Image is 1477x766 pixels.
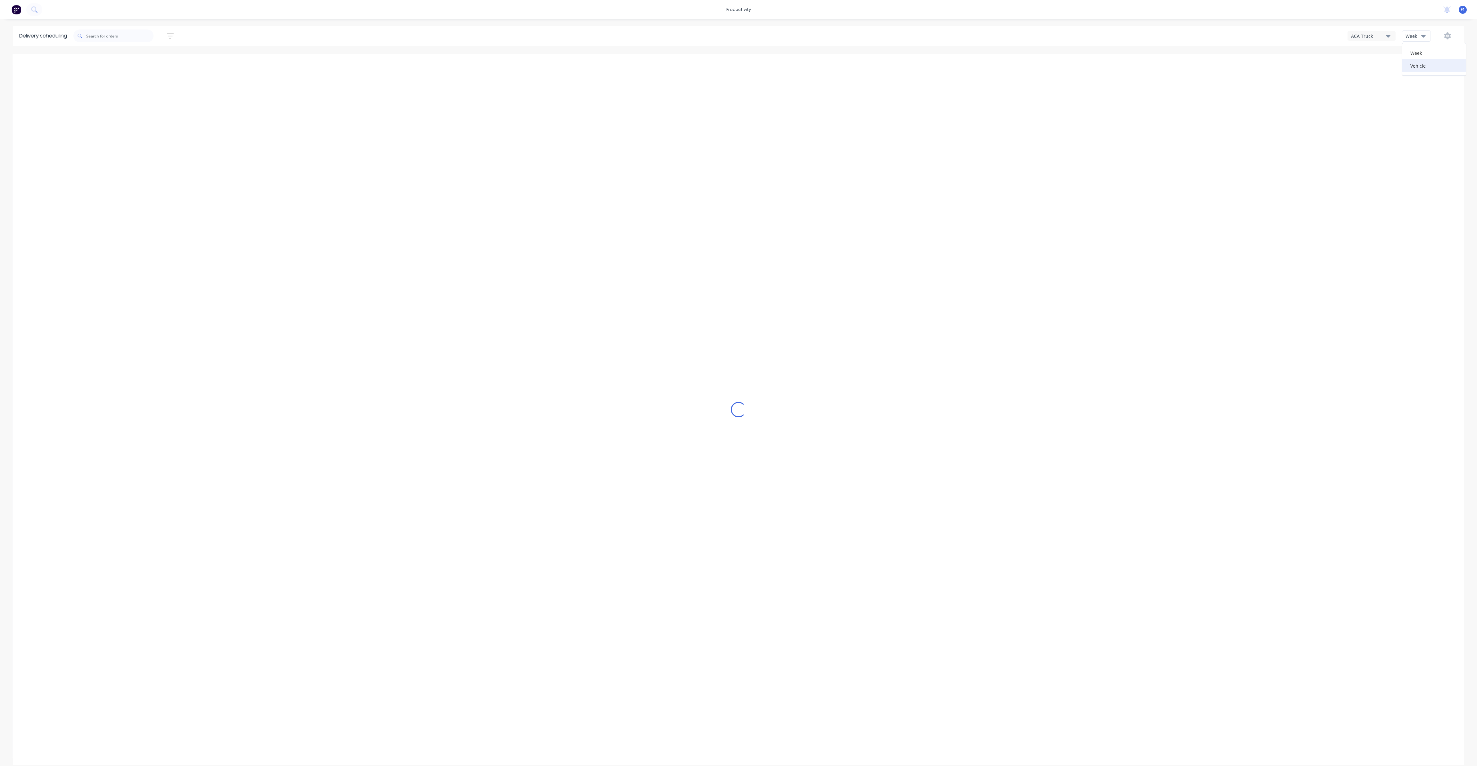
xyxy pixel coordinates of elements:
img: Factory [12,5,21,14]
div: productivity [723,5,754,14]
div: ACA Truck [1351,33,1386,39]
div: Week [1406,33,1424,39]
div: Delivery scheduling [13,26,73,46]
button: ACA Truck [1348,31,1396,41]
div: Week [1402,46,1466,59]
input: Search for orders [86,29,154,42]
div: Vehicle [1402,59,1466,72]
button: Week [1402,30,1431,42]
span: F1 [1461,7,1465,12]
